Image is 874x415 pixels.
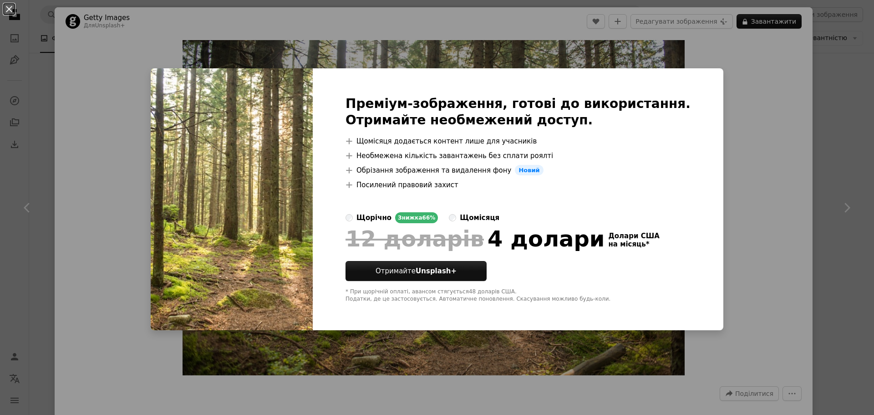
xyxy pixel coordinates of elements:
[398,215,422,221] font: Знижка
[346,261,487,281] button: ОтримайтеUnsplash+
[608,232,659,240] font: Долари США
[460,214,499,222] font: щомісяця
[151,68,313,331] img: premium_photo-1663133442196-e9d2503d60c1
[346,288,469,295] font: * При щорічній оплаті, авансом стягується
[346,214,353,221] input: щорічноЗнижка66%
[356,137,537,145] font: Щомісяця додається контент лише для учасників
[346,96,691,111] font: Преміум-зображення, готові до використання.
[346,226,484,251] font: 12 доларів
[449,214,456,221] input: щомісяця
[356,152,553,160] font: Необмежена кількість завантажень без сплати роялті
[422,215,436,221] font: 66%
[518,167,539,174] font: Новий
[376,267,416,275] font: Отримайте
[346,296,610,302] font: Податки, де це застосовується. Автоматичне поновлення. Скасування можливо будь-коли.
[356,214,391,222] font: щорічно
[469,288,517,295] font: 48 доларів США.
[356,181,458,189] font: Посилений правовий захист
[488,226,605,251] font: 4 долари
[416,267,457,275] font: Unsplash+
[356,166,511,174] font: Обрізання зображення та видалення фону
[346,113,593,128] font: Отримайте необмежений доступ.
[608,240,645,248] font: на місяць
